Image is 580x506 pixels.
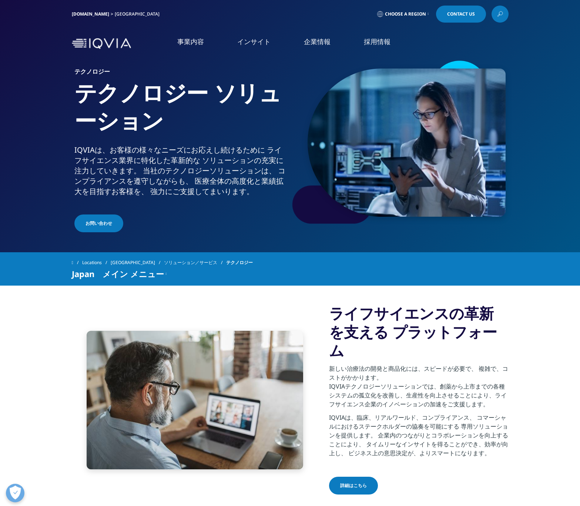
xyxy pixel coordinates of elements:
[237,37,271,46] a: インサイト
[6,484,24,502] button: 優先設定センターを開く
[436,6,486,23] a: Contact Us
[329,477,378,495] a: 詳細はこちら
[72,11,109,17] a: [DOMAIN_NAME]
[74,214,123,232] a: お問い合わせ
[329,364,509,413] p: 新しい治療法の開発と商品化には、スピードが必要で、 複雑で、コストがかかります。 IQVIAテクノロジーソリューションでは、創薬から上市までの各種システムの孤立化を改善し、生産性を向上させること...
[364,37,390,46] a: 採用情報
[385,11,426,17] span: Choose a Region
[308,69,506,217] img: 238_business-woman-working-on-tablet.jpg
[115,11,162,17] div: [GEOGRAPHIC_DATA]
[86,220,112,227] span: お問い合わせ
[74,69,287,79] h6: テクノロジー
[329,304,509,360] h3: ライフサイエンスの革新を支える プラットフォーム
[72,269,164,278] span: Japan メイン メニュー
[340,482,367,489] span: 詳細はこちら
[134,26,509,61] nav: Primary
[226,256,253,269] span: テクノロジー
[329,413,509,462] p: IQVIAは、臨床、リアルワールド、コンプライアンス、 コマーシャルにおけるステークホルダーの協奏を可能にする 専用ソリューションを提供します。 企業内のつながりとコラボレーションを向上すること...
[447,12,475,16] span: Contact Us
[74,79,287,145] h1: テクノロジー ソリューション
[164,256,226,269] a: ソリューション／サービス
[304,37,331,46] a: 企業情報
[177,37,204,46] a: 事業内容
[82,256,111,269] a: Locations
[74,145,287,201] p: IQVIAは、お客様の様々なニーズにお応えし続けるために ライフサイエンス業界に特化した革新的な ソリューションの充実に注力していきます。 当社のテクノロジーソリューションは、 コンプライアンス...
[111,256,164,269] a: [GEOGRAPHIC_DATA]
